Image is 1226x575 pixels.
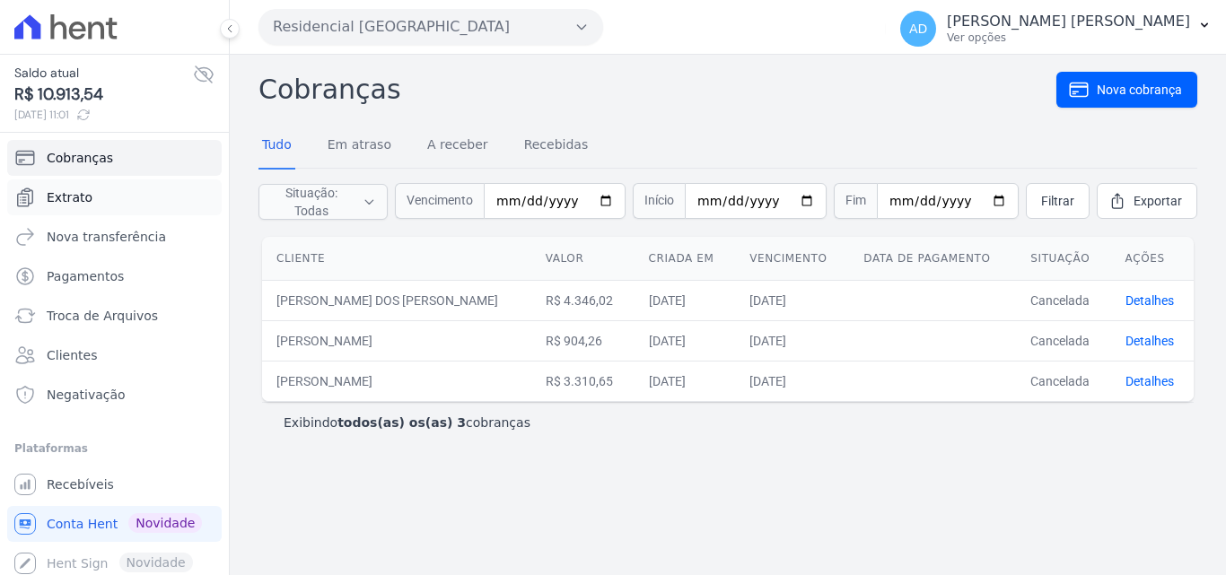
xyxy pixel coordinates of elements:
[735,320,849,361] td: [DATE]
[1041,192,1074,210] span: Filtrar
[531,237,635,281] th: Valor
[258,184,388,220] button: Situação: Todas
[635,280,736,320] td: [DATE]
[735,361,849,401] td: [DATE]
[14,438,215,459] div: Plataformas
[834,183,877,219] span: Fim
[7,179,222,215] a: Extrato
[7,140,222,176] a: Cobranças
[262,280,531,320] td: [PERSON_NAME] DOS [PERSON_NAME]
[7,298,222,334] a: Troca de Arquivos
[1125,293,1174,308] a: Detalhes
[1016,361,1110,401] td: Cancelada
[47,386,126,404] span: Negativação
[7,506,222,542] a: Conta Hent Novidade
[47,188,92,206] span: Extrato
[324,123,395,170] a: Em atraso
[849,237,1016,281] th: Data de pagamento
[7,377,222,413] a: Negativação
[7,337,222,373] a: Clientes
[635,320,736,361] td: [DATE]
[1097,81,1182,99] span: Nova cobrança
[947,30,1190,45] p: Ver opções
[531,280,635,320] td: R$ 4.346,02
[47,307,158,325] span: Troca de Arquivos
[1097,183,1197,219] a: Exportar
[47,346,97,364] span: Clientes
[258,123,295,170] a: Tudo
[258,9,603,45] button: Residencial [GEOGRAPHIC_DATA]
[1016,237,1110,281] th: Situação
[909,22,927,35] span: AD
[635,361,736,401] td: [DATE]
[14,83,193,107] span: R$ 10.913,54
[7,219,222,255] a: Nova transferência
[947,13,1190,30] p: [PERSON_NAME] [PERSON_NAME]
[886,4,1226,54] button: AD [PERSON_NAME] [PERSON_NAME] Ver opções
[633,183,685,219] span: Início
[1016,320,1110,361] td: Cancelada
[1016,280,1110,320] td: Cancelada
[128,513,202,533] span: Novidade
[270,184,352,220] span: Situação: Todas
[7,258,222,294] a: Pagamentos
[337,415,466,430] b: todos(as) os(as) 3
[1125,334,1174,348] a: Detalhes
[395,183,484,219] span: Vencimento
[258,69,1056,109] h2: Cobranças
[1134,192,1182,210] span: Exportar
[262,320,531,361] td: [PERSON_NAME]
[14,64,193,83] span: Saldo atual
[7,466,222,502] a: Recebíveis
[1056,72,1197,108] a: Nova cobrança
[284,414,530,431] p: Exibindo cobranças
[735,280,849,320] td: [DATE]
[531,320,635,361] td: R$ 904,26
[521,123,592,170] a: Recebidas
[635,237,736,281] th: Criada em
[14,107,193,123] span: [DATE] 11:01
[1125,374,1174,388] a: Detalhes
[1026,183,1090,219] a: Filtrar
[47,149,113,167] span: Cobranças
[262,237,531,281] th: Cliente
[262,361,531,401] td: [PERSON_NAME]
[47,515,118,533] span: Conta Hent
[47,475,114,493] span: Recebíveis
[1111,237,1194,281] th: Ações
[47,267,124,285] span: Pagamentos
[424,123,492,170] a: A receber
[47,228,166,246] span: Nova transferência
[531,361,635,401] td: R$ 3.310,65
[735,237,849,281] th: Vencimento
